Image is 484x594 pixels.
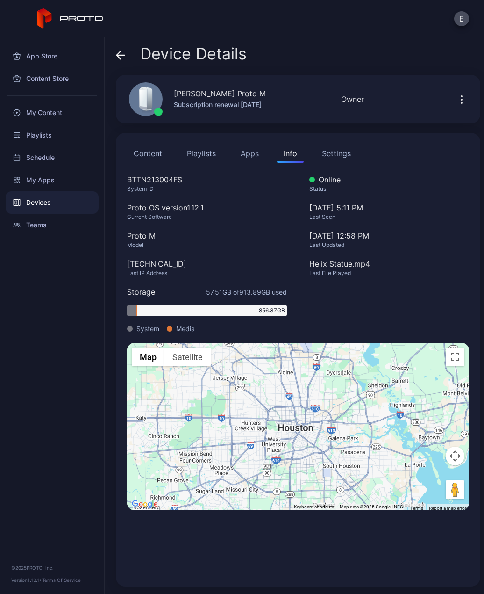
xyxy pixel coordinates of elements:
[309,241,469,249] div: Last Updated
[176,324,195,333] span: Media
[294,504,334,510] button: Keyboard shortcuts
[127,185,287,193] div: System ID
[127,258,287,269] div: [TECHNICAL_ID]
[284,148,297,159] div: Info
[127,241,287,249] div: Model
[309,258,469,269] div: Helix Statue.mp4
[6,214,99,236] a: Teams
[277,144,304,163] button: Info
[127,286,155,297] div: Storage
[174,88,266,99] div: [PERSON_NAME] Proto M
[206,287,287,297] span: 57.51 GB of 913.89 GB used
[164,348,211,366] button: Show satellite imagery
[6,101,99,124] a: My Content
[309,213,469,221] div: Last Seen
[140,45,247,63] span: Device Details
[341,94,364,105] div: Owner
[136,324,159,333] span: System
[259,306,285,315] span: 856.37 GB
[429,506,466,511] a: Report a map error
[129,498,160,510] a: Open this area in Google Maps (opens a new window)
[410,506,423,511] a: Terms (opens in new tab)
[127,269,287,277] div: Last IP Address
[309,269,469,277] div: Last File Played
[309,230,469,241] div: [DATE] 12:58 PM
[6,67,99,90] a: Content Store
[454,11,469,26] button: E
[6,191,99,214] a: Devices
[446,480,464,499] button: Drag Pegman onto the map to open Street View
[315,144,357,163] button: Settings
[446,447,464,465] button: Map camera controls
[6,169,99,191] a: My Apps
[322,148,351,159] div: Settings
[127,174,287,185] div: BTTN213004FS
[127,213,287,221] div: Current Software
[446,348,464,366] button: Toggle fullscreen view
[180,144,222,163] button: Playlists
[11,564,93,572] div: © 2025 PROTO, Inc.
[6,146,99,169] a: Schedule
[127,144,169,163] button: Content
[6,45,99,67] a: App Store
[234,144,265,163] button: Apps
[129,498,160,510] img: Google
[309,174,469,185] div: Online
[127,230,287,241] div: Proto M
[309,185,469,193] div: Status
[6,124,99,146] a: Playlists
[127,202,287,213] div: Proto OS version 1.12.1
[309,202,469,230] div: [DATE] 5:11 PM
[42,577,81,583] a: Terms Of Service
[174,99,266,110] div: Subscription renewal [DATE]
[340,504,405,509] span: Map data ©2025 Google, INEGI
[11,577,42,583] span: Version 1.13.1 •
[132,348,164,366] button: Show street map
